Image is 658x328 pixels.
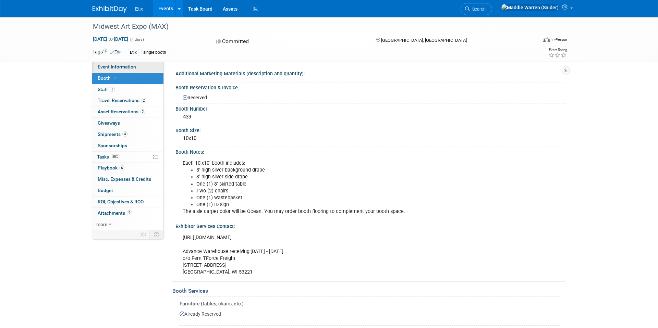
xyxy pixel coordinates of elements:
[110,50,122,54] a: Edit
[110,87,115,92] span: 3
[93,36,129,42] span: [DATE] [DATE]
[196,201,485,208] li: One (1) ID sign
[92,185,163,196] a: Budget
[130,37,144,42] span: (4 days)
[196,167,485,174] li: 8' high silver background drape
[92,219,163,230] a: more
[114,76,117,80] i: Booth reservation complete
[181,133,560,144] div: 10x10
[178,156,489,218] div: Each 10'x10' booth includes: The aisle carpet color will be Ocean. You may order booth flooring t...
[175,83,565,91] div: Booth Reservation & Invoice:
[98,131,127,137] span: Shipments
[98,120,120,126] span: Giveaways
[92,163,163,174] a: Playbook6
[96,222,107,227] span: more
[548,48,567,52] div: Event Rating
[461,3,492,15] a: Search
[98,210,132,216] span: Attachments
[175,221,565,230] div: Exhibitor Services Contact:
[98,199,144,204] span: ROI, Objectives & ROO
[196,181,485,188] li: One (1) 8' skirted table
[381,38,467,43] span: [GEOGRAPHIC_DATA], [GEOGRAPHIC_DATA]
[92,152,163,163] a: Tasks80%
[181,112,560,122] div: 439
[93,6,127,13] img: ExhibitDay
[135,6,143,12] span: Etix
[97,154,120,160] span: Tasks
[119,165,124,171] span: 6
[543,37,550,42] img: Format-Inperson.png
[92,95,163,106] a: Travel Reservations2
[98,98,146,103] span: Travel Reservations
[141,49,168,56] div: single booth
[92,174,163,185] a: Misc. Expenses & Credits
[175,147,565,155] div: Booth Notes:
[122,131,127,137] span: 4
[92,197,163,207] a: ROI, Objectives & ROO
[92,118,163,129] a: Giveaways
[196,194,485,201] li: One (1) wastebasket
[92,84,163,95] a: Staff3
[92,73,163,84] a: Booth
[180,300,560,307] div: Furniture (tables, chairs, etc.)
[98,176,151,182] span: Misc. Expenses & Credits
[180,307,560,323] div: Already Reserved
[497,36,567,46] div: Event Format
[127,210,132,215] span: 9
[150,230,164,239] td: Toggle Event Tabs
[196,188,485,194] li: Two (2) chairs
[98,64,136,70] span: Event Information
[92,140,163,151] a: Sponsorships
[214,36,365,48] div: Committed
[551,37,567,42] div: In-Person
[90,21,527,33] div: Midwest Art Expo (MAX)
[181,92,560,101] div: Reserved
[141,98,146,103] span: 2
[98,143,127,148] span: Sponsorships
[98,109,145,114] span: Asset Reservations
[111,154,120,159] span: 80%
[98,188,113,193] span: Budget
[470,7,486,12] span: Search
[128,49,139,56] div: Etix
[196,174,485,180] li: 3' high silver side drape
[92,208,163,219] a: Attachments9
[138,230,150,239] td: Personalize Event Tab Strip
[92,129,163,140] a: Shipments4
[175,125,565,134] div: Booth Size:
[172,287,565,295] div: Booth Services
[175,104,565,112] div: Booth Number:
[92,62,163,73] a: Event Information
[107,36,114,42] span: to
[140,109,145,114] span: 2
[92,106,163,117] a: Asset Reservations2
[98,75,119,81] span: Booth
[93,48,122,56] td: Tags
[98,165,124,171] span: Playbook
[178,231,489,279] div: [URL][DOMAIN_NAME] Advance Warehouse receiving:[DATE] - [DATE] c/o Fern TForce Freight [STREET_AD...
[98,87,115,92] span: Staff
[175,68,565,77] div: Additional Marketing Materials (description and quantity):
[501,4,559,11] img: Maddie Warren (Snider)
